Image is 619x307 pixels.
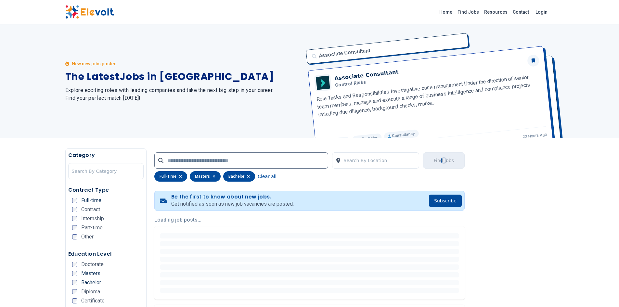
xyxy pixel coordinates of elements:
[72,216,77,221] input: Internship
[190,171,221,182] div: masters
[171,194,294,200] h4: Be the first to know about new jobs.
[154,171,187,182] div: full-time
[441,157,447,164] div: Loading...
[72,280,77,285] input: Bachelor
[65,86,302,102] h2: Explore exciting roles with leading companies and take the next big step in your career. Find you...
[65,71,302,83] h1: The Latest Jobs in [GEOGRAPHIC_DATA]
[81,207,100,212] span: Contract
[68,250,144,258] h5: Education Level
[258,171,276,182] button: Clear all
[72,271,77,276] input: Masters
[510,7,532,17] a: Contact
[223,171,255,182] div: bachelor
[154,216,465,224] p: Loading job posts...
[68,186,144,194] h5: Contract Type
[81,280,101,285] span: Bachelor
[81,298,105,303] span: Certificate
[81,216,104,221] span: Internship
[429,195,462,207] button: Subscribe
[81,225,103,230] span: Part-time
[72,262,77,267] input: Doctorate
[72,198,77,203] input: Full-time
[81,198,101,203] span: Full-time
[72,225,77,230] input: Part-time
[72,207,77,212] input: Contract
[72,298,77,303] input: Certificate
[72,234,77,239] input: Other
[81,262,104,267] span: Doctorate
[482,7,510,17] a: Resources
[455,7,482,17] a: Find Jobs
[437,7,455,17] a: Home
[171,200,294,208] p: Get notified as soon as new job vacancies are posted.
[423,152,465,169] button: Find JobsLoading...
[81,289,100,294] span: Diploma
[81,271,100,276] span: Masters
[81,234,94,239] span: Other
[65,5,114,19] img: Elevolt
[68,151,144,159] h5: Category
[532,6,551,19] a: Login
[72,289,77,294] input: Diploma
[72,60,117,67] p: New new jobs posted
